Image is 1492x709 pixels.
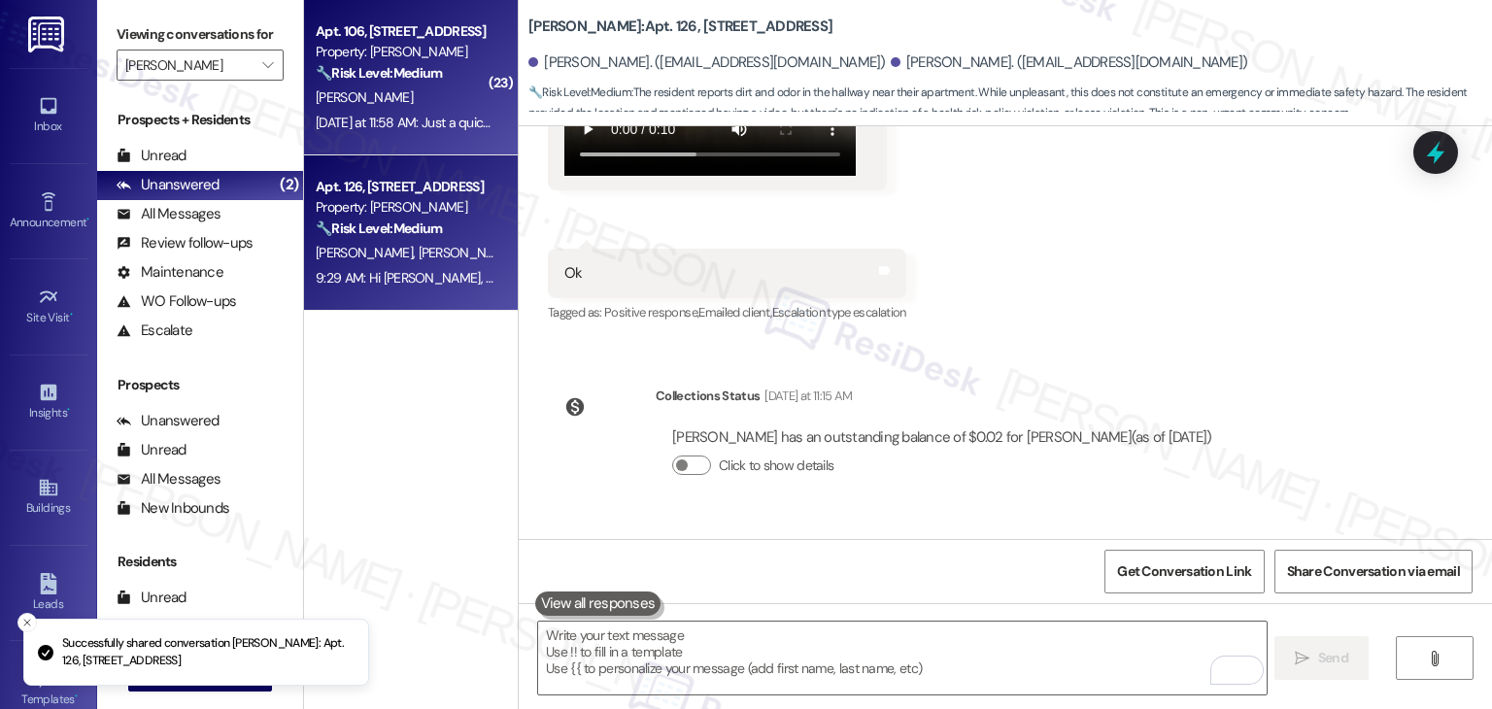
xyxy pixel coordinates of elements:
div: Unread [117,588,186,608]
i:  [1295,651,1309,666]
div: Tagged as: [548,298,906,326]
i:  [1427,651,1441,666]
span: Get Conversation Link [1117,561,1251,582]
span: [PERSON_NAME] [316,88,413,106]
span: : The resident reports dirt and odor in the hallway near their apartment. While unpleasant, this ... [528,83,1492,124]
div: Review follow-ups [117,233,253,253]
span: [PERSON_NAME] [419,244,516,261]
span: Emailed client , [698,304,771,321]
div: Property: [PERSON_NAME] [316,42,495,62]
span: • [86,213,89,226]
a: Site Visit • [10,281,87,333]
strong: 🔧 Risk Level: Medium [528,84,631,100]
div: Maintenance [117,262,223,283]
div: Ok [564,263,583,284]
i:  [262,57,273,73]
div: Property: [PERSON_NAME] [316,197,495,218]
div: New Inbounds [117,498,229,519]
label: Viewing conversations for [117,19,284,50]
a: Insights • [10,376,87,428]
span: Send [1318,648,1348,668]
div: All Messages [117,204,220,224]
textarea: To enrich screen reader interactions, please activate Accessibility in Grammarly extension settings [538,622,1266,694]
button: Share Conversation via email [1274,550,1473,593]
div: Unread [117,146,186,166]
div: Unread [117,440,186,460]
div: Apt. 126, [STREET_ADDRESS] [316,177,495,197]
div: Prospects [97,375,303,395]
a: Leads [10,567,87,620]
span: • [75,690,78,703]
div: [PERSON_NAME] has an outstanding balance of $0.02 for [PERSON_NAME] (as of [DATE]) [672,427,1211,448]
span: Positive response , [604,304,698,321]
button: Send [1274,636,1369,680]
div: Residents [97,552,303,572]
div: (2) [275,170,303,200]
div: WO Follow-ups [117,291,236,312]
span: Share Conversation via email [1287,561,1460,582]
button: Close toast [17,613,37,632]
strong: 🔧 Risk Level: Medium [316,219,442,237]
label: Click to show details [719,456,833,476]
a: Inbox [10,89,87,142]
span: [PERSON_NAME] [316,244,419,261]
div: [DATE] at 11:15 AM [760,386,852,406]
div: Apt. 106, [STREET_ADDRESS] [316,21,495,42]
div: [DATE] at 11:58 AM: Just a quick update ssa is taking care of my rent till January so they are se... [316,114,1365,131]
p: Successfully shared conversation [PERSON_NAME]: Apt. 126, [STREET_ADDRESS] [62,635,353,669]
div: Collections Status [656,386,760,406]
div: Prospects + Residents [97,110,303,130]
span: • [67,403,70,417]
div: [PERSON_NAME]. ([EMAIL_ADDRESS][DOMAIN_NAME]) [891,52,1248,73]
button: Get Conversation Link [1104,550,1264,593]
div: Unanswered [117,411,220,431]
input: All communities [125,50,253,81]
span: • [70,308,73,321]
span: Escalation type escalation [772,304,906,321]
div: All Messages [117,469,220,490]
img: ResiDesk Logo [28,17,68,52]
a: Buildings [10,471,87,523]
div: Escalate [117,321,192,341]
div: Unanswered [117,175,220,195]
div: [PERSON_NAME]. ([EMAIL_ADDRESS][DOMAIN_NAME]) [528,52,886,73]
strong: 🔧 Risk Level: Medium [316,64,442,82]
b: [PERSON_NAME]: Apt. 126, [STREET_ADDRESS] [528,17,832,37]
